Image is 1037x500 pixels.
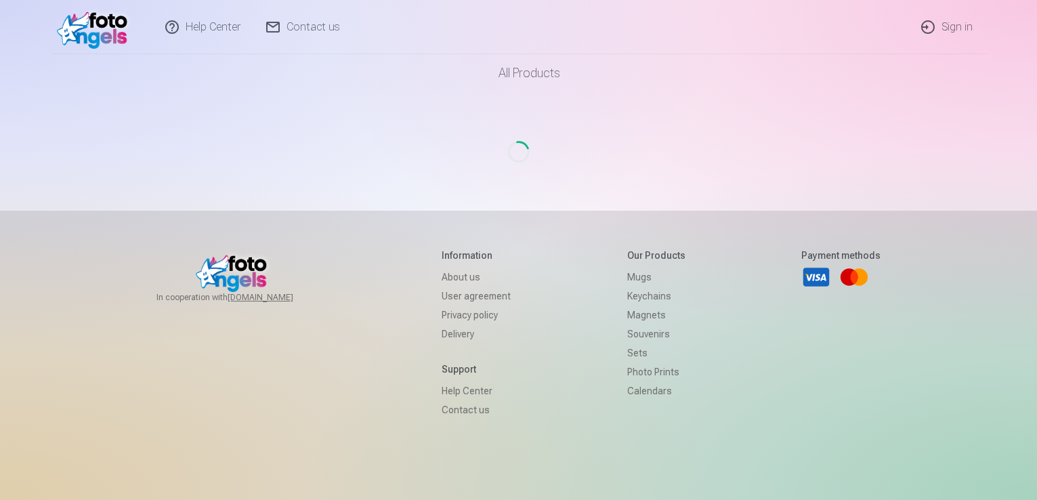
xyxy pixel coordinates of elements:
h5: Information [442,249,511,262]
a: Photo prints [627,362,685,381]
a: Mastercard [839,262,869,292]
a: Visa [801,262,831,292]
a: Delivery [442,325,511,343]
a: Souvenirs [627,325,685,343]
a: Magnets [627,306,685,325]
h5: Our products [627,249,685,262]
h5: Support [442,362,511,376]
a: Mugs [627,268,685,287]
a: Keychains [627,287,685,306]
a: About us [442,268,511,287]
h5: Payment methods [801,249,881,262]
a: User agreement [442,287,511,306]
a: Contact us [442,400,511,419]
a: [DOMAIN_NAME] [228,292,326,303]
a: Sets [627,343,685,362]
a: Help Center [442,381,511,400]
a: Privacy policy [442,306,511,325]
span: In cooperation with [156,292,326,303]
img: /v1 [57,5,135,49]
a: All products [461,54,576,92]
a: Calendars [627,381,685,400]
